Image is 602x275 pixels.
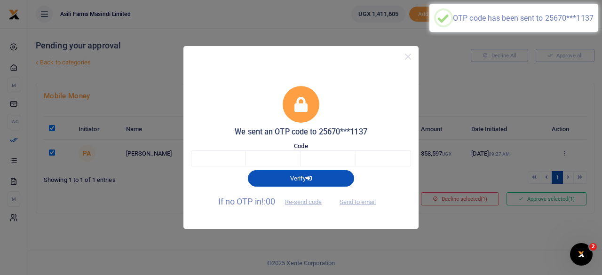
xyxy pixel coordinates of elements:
iframe: Intercom live chat [570,243,593,266]
h5: We sent an OTP code to 25670***1137 [191,127,411,137]
button: Close [401,50,415,63]
span: !:00 [261,196,275,206]
label: Code [294,141,308,151]
button: Verify [248,170,354,186]
div: OTP code has been sent to 25670***1137 [453,14,594,23]
span: 2 [589,243,597,251]
span: If no OTP in [218,196,330,206]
